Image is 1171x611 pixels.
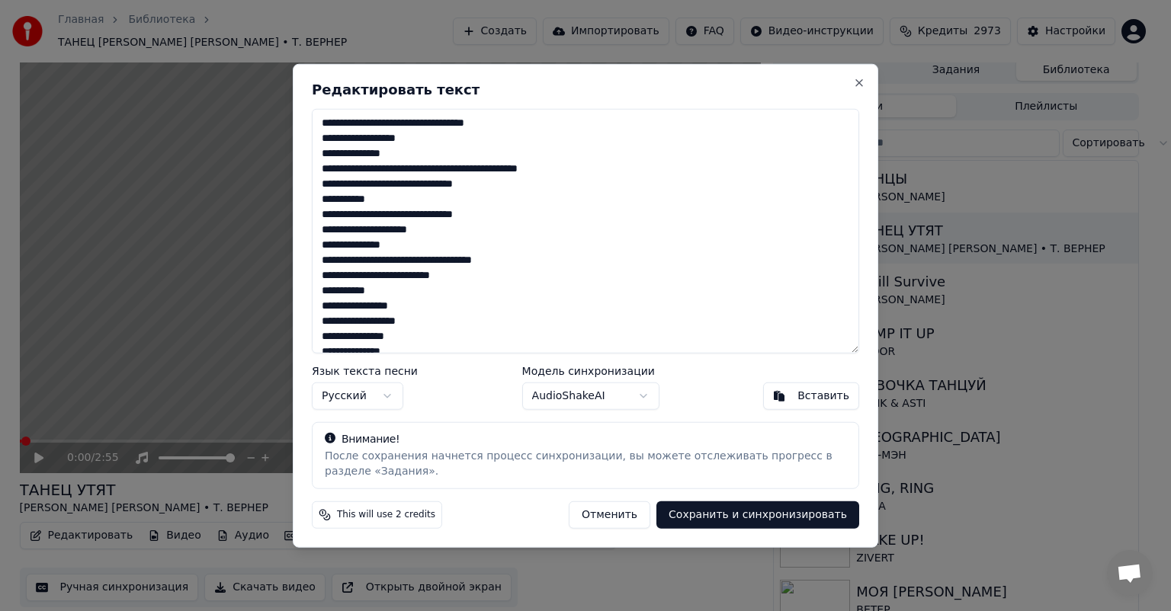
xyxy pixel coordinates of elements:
[325,448,846,478] div: После сохранения начнется процесс синхронизации, вы можете отслеживать прогресс в разделе «Задания».
[797,388,849,403] div: Вставить
[337,508,435,520] span: This will use 2 credits
[312,83,859,97] h2: Редактировать текст
[656,501,859,528] button: Сохранить и синхронизировать
[312,365,418,376] label: Язык текста песни
[325,431,846,446] div: Внимание!
[522,365,659,376] label: Модель синхронизации
[569,501,650,528] button: Отменить
[763,382,859,409] button: Вставить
